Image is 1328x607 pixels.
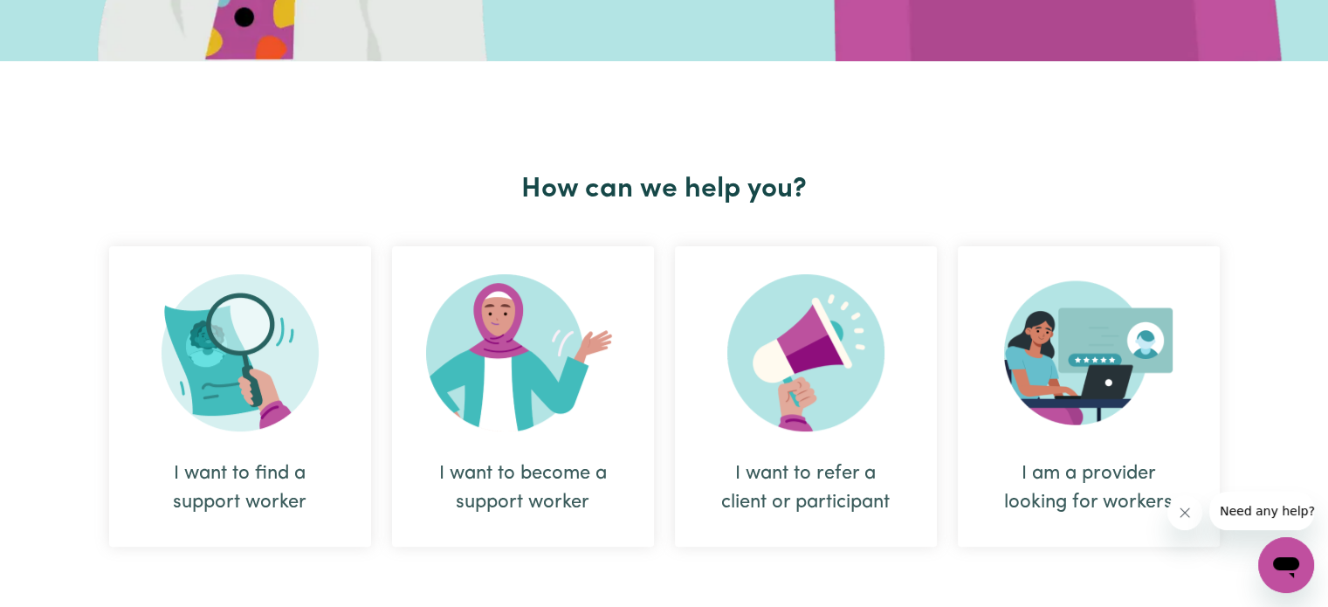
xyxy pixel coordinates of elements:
div: I want to refer a client or participant [675,246,937,547]
div: I want to find a support worker [109,246,371,547]
h2: How can we help you? [99,173,1230,206]
div: I want to become a support worker [434,459,612,517]
img: Provider [1004,274,1173,431]
span: Need any help? [10,12,106,26]
img: Search [162,274,319,431]
img: Become Worker [426,274,620,431]
div: I want to find a support worker [151,459,329,517]
iframe: Button to launch messaging window [1258,537,1314,593]
div: I want to become a support worker [392,246,654,547]
div: I am a provider looking for workers [1000,459,1178,517]
div: I am a provider looking for workers [958,246,1220,547]
iframe: Message from company [1209,492,1314,530]
iframe: Close message [1167,495,1202,530]
img: Refer [727,274,884,431]
div: I want to refer a client or participant [717,459,895,517]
